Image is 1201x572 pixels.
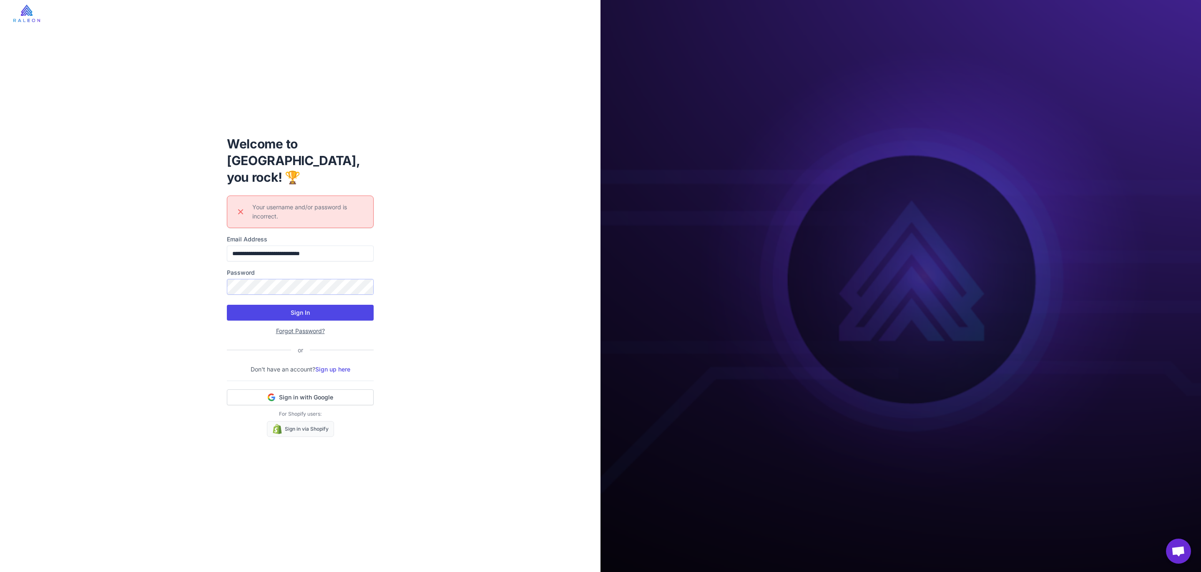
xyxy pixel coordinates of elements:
button: Sign in with Google [227,389,374,405]
span: Sign in with Google [279,393,333,401]
div: Open chat [1166,539,1191,564]
label: Email Address [227,235,374,244]
p: For Shopify users: [227,410,374,418]
div: or [291,346,310,355]
a: Forgot Password? [276,327,325,334]
a: Sign in via Shopify [267,421,334,437]
a: Sign up here [315,366,350,373]
p: Don't have an account? [227,365,374,374]
img: raleon-logo-whitebg.9aac0268.jpg [13,5,40,22]
label: Password [227,268,374,277]
button: Sign In [227,305,374,321]
div: Your username and/or password is incorrect. [252,203,367,221]
h1: Welcome to [GEOGRAPHIC_DATA], you rock! 🏆 [227,135,374,186]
